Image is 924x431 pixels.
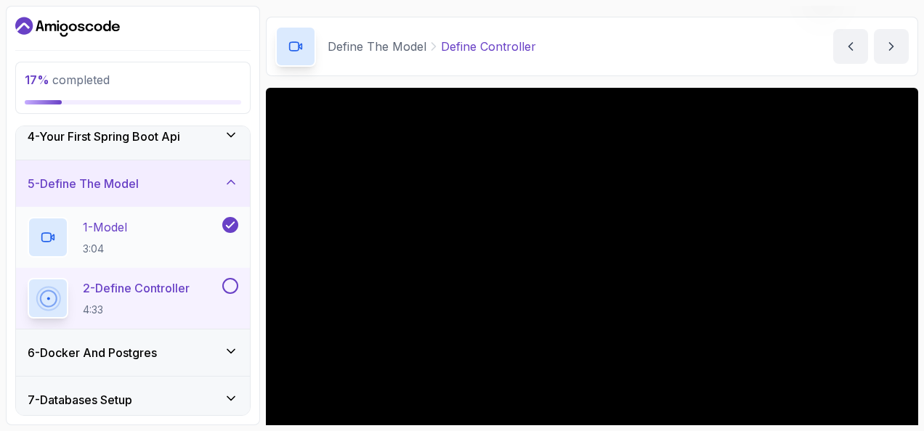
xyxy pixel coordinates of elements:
[83,218,127,236] p: 1 - Model
[28,278,238,319] button: 2-Define Controller4:33
[328,38,426,55] p: Define The Model
[28,217,238,258] button: 1-Model3:04
[83,303,190,317] p: 4:33
[28,344,157,361] h3: 6 - Docker And Postgres
[833,29,868,64] button: previous content
[83,242,127,256] p: 3:04
[16,160,250,207] button: 5-Define The Model
[25,73,49,87] span: 17 %
[16,113,250,160] button: 4-Your First Spring Boot Api
[15,15,120,38] a: Dashboard
[441,38,536,55] p: Define Controller
[28,128,180,145] h3: 4 - Your First Spring Boot Api
[874,29,909,64] button: next content
[16,377,250,423] button: 7-Databases Setup
[28,175,139,192] h3: 5 - Define The Model
[25,73,110,87] span: completed
[83,279,190,297] p: 2 - Define Controller
[16,329,250,376] button: 6-Docker And Postgres
[28,391,132,409] h3: 7 - Databases Setup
